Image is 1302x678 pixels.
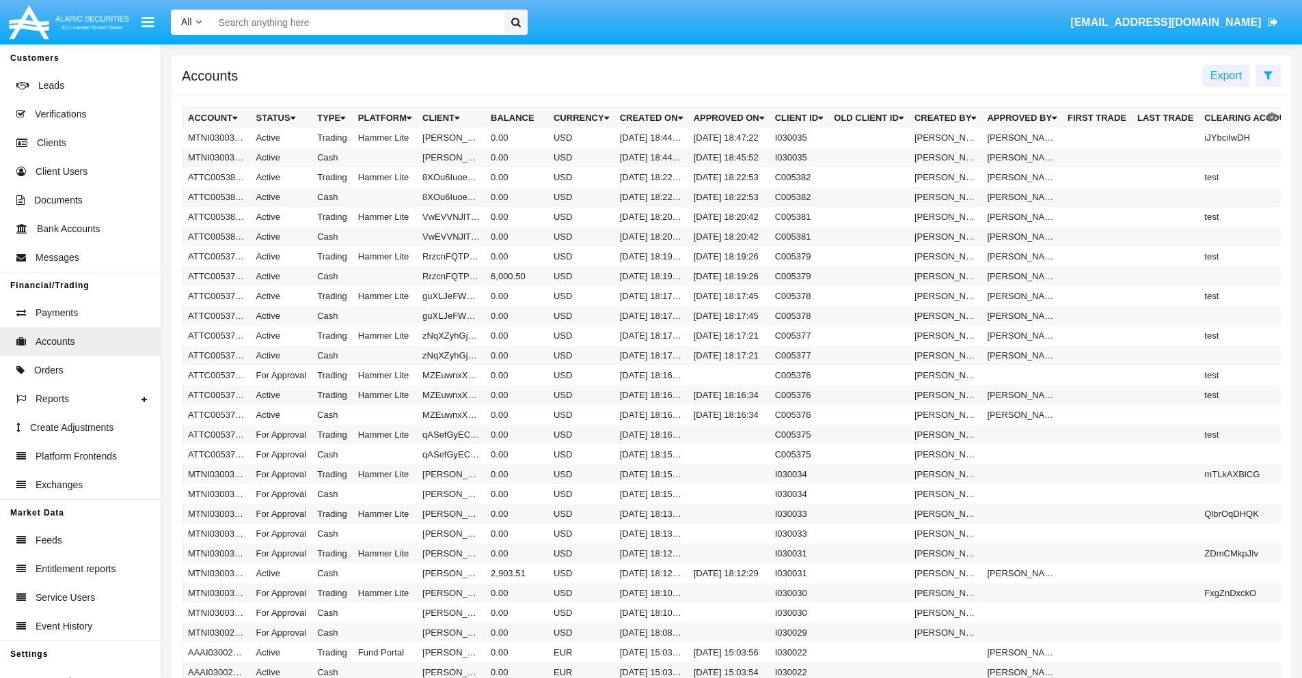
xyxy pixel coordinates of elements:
[770,266,829,286] td: C005379
[485,326,548,345] td: 0.00
[353,543,417,563] td: Hammer Lite
[485,108,548,128] th: Balance
[770,543,829,563] td: I030031
[981,306,1062,326] td: [PERSON_NAME]
[770,365,829,385] td: C005376
[251,306,312,326] td: Active
[548,147,614,167] td: USD
[312,365,353,385] td: Trading
[548,266,614,286] td: USD
[34,193,83,208] span: Documents
[548,187,614,207] td: USD
[417,444,485,464] td: qASefGyECUXqroN
[981,266,1062,286] td: [PERSON_NAME]
[1070,16,1261,28] span: [EMAIL_ADDRESS][DOMAIN_NAME]
[909,187,982,207] td: [PERSON_NAME]
[251,504,312,524] td: For Approval
[417,464,485,484] td: [PERSON_NAME]
[909,306,982,326] td: [PERSON_NAME]
[312,405,353,425] td: Cash
[312,306,353,326] td: Cash
[312,504,353,524] td: Trading
[251,246,312,266] td: Active
[36,533,62,548] span: Feeds
[485,167,548,187] td: 0.00
[417,543,485,563] td: [PERSON_NAME]
[417,524,485,543] td: [PERSON_NAME]
[688,385,770,405] td: [DATE] 18:16:34
[485,128,548,147] td: 0.00
[182,286,251,306] td: ATTC005378A1
[614,306,688,326] td: [DATE] 18:17:39
[1132,108,1199,128] th: Last Trade
[485,266,548,286] td: 6,000.50
[182,266,251,286] td: ATTC005379AC1
[417,563,485,583] td: [PERSON_NAME]
[770,207,829,227] td: C005381
[181,16,192,27] span: All
[909,345,982,365] td: [PERSON_NAME]
[485,365,548,385] td: 0.00
[417,306,485,326] td: guXLJeFWDUFztJV
[909,385,982,405] td: [PERSON_NAME]
[312,108,353,128] th: Type
[7,2,131,42] img: Logo image
[251,147,312,167] td: Active
[312,385,353,405] td: Trading
[353,385,417,405] td: Hammer Lite
[548,444,614,464] td: USD
[1064,3,1285,42] a: [EMAIL_ADDRESS][DOMAIN_NAME]
[417,345,485,365] td: zNqXZyhGjxrXtui
[548,108,614,128] th: Currency
[614,128,688,147] td: [DATE] 18:44:25
[548,365,614,385] td: USD
[37,136,66,150] span: Clients
[312,128,353,147] td: Trading
[312,425,353,444] td: Trading
[688,207,770,227] td: [DATE] 18:20:42
[981,326,1062,345] td: [PERSON_NAME]
[548,306,614,326] td: USD
[417,365,485,385] td: MZEuwnxXBBkFNpR
[251,128,312,147] td: Active
[688,128,770,147] td: [DATE] 18:47:22
[485,504,548,524] td: 0.00
[251,207,312,227] td: Active
[485,345,548,365] td: 0.00
[182,128,251,147] td: MTNI030035A1
[182,524,251,543] td: MTNI030033AC1
[548,563,614,583] td: USD
[548,246,614,266] td: USD
[417,167,485,187] td: 8XOu6IuoewcDPD.
[485,484,548,504] td: 0.00
[182,70,238,81] h5: Accounts
[909,147,982,167] td: [PERSON_NAME]
[614,425,688,444] td: [DATE] 18:16:08
[485,227,548,246] td: 0.00
[251,326,312,345] td: Active
[981,128,1062,147] td: [PERSON_NAME]
[548,425,614,444] td: USD
[688,187,770,207] td: [DATE] 18:22:53
[981,167,1062,187] td: [PERSON_NAME]
[353,286,417,306] td: Hammer Lite
[417,425,485,444] td: qASefGyECUXqroN
[182,326,251,345] td: ATTC005377A1
[548,385,614,405] td: USD
[251,227,312,246] td: Active
[36,449,117,464] span: Platform Frontends
[417,484,485,504] td: [PERSON_NAME]
[614,207,688,227] td: [DATE] 18:20:35
[36,562,116,576] span: Entitlement reports
[981,147,1062,167] td: [PERSON_NAME]
[417,227,485,246] td: VwEVVNJlTnHpyvq
[251,425,312,444] td: For Approval
[485,207,548,227] td: 0.00
[909,128,982,147] td: [PERSON_NAME]
[614,108,688,128] th: Created On
[182,246,251,266] td: ATTC005379A1
[353,167,417,187] td: Hammer Lite
[417,128,485,147] td: [PERSON_NAME]
[548,128,614,147] td: USD
[1202,65,1250,87] button: Export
